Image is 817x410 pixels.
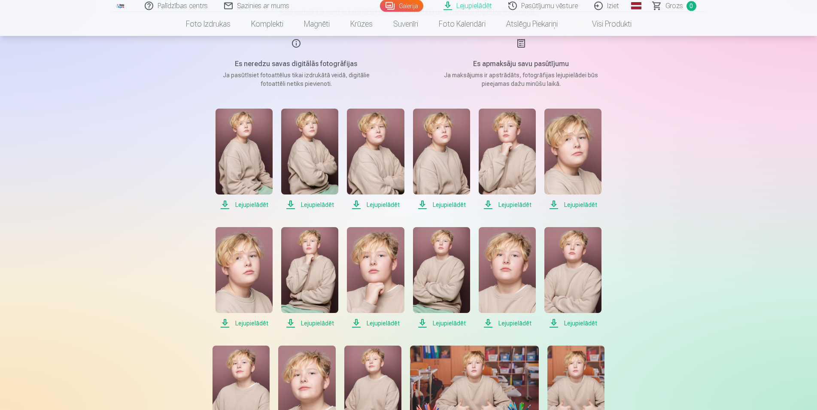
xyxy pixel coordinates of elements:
span: 0 [686,1,696,11]
a: Suvenīri [383,12,428,36]
a: Lejupielādēt [413,227,470,328]
span: Lejupielādēt [347,200,404,210]
a: Lejupielādēt [479,227,536,328]
span: Lejupielādēt [281,200,338,210]
a: Magnēti [294,12,340,36]
span: Lejupielādēt [216,318,273,328]
a: Atslēgu piekariņi [496,12,568,36]
span: Lejupielādēt [479,318,536,328]
a: Foto izdrukas [176,12,241,36]
a: Visi produkti [568,12,642,36]
a: Krūzes [340,12,383,36]
a: Lejupielādēt [544,227,601,328]
span: Lejupielādēt [479,200,536,210]
img: /fa1 [116,3,125,9]
a: Lejupielādēt [281,109,338,210]
a: Lejupielādēt [281,227,338,328]
a: Lejupielādēt [216,227,273,328]
p: Ja maksājums ir apstrādāts, fotogrāfijas lejupielādei būs pieejamas dažu minūšu laikā. [440,71,603,88]
p: Ja pasūtīsiet fotoattēlus tikai izdrukātā veidā, digitālie fotoattēli netiks pievienoti. [215,71,378,88]
a: Lejupielādēt [216,109,273,210]
a: Lejupielādēt [544,109,601,210]
span: Lejupielādēt [413,200,470,210]
span: Lejupielādēt [216,200,273,210]
a: Foto kalendāri [428,12,496,36]
a: Lejupielādēt [479,109,536,210]
span: Lejupielādēt [544,318,601,328]
a: Komplekti [241,12,294,36]
span: Lejupielādēt [281,318,338,328]
h5: Es neredzu savas digitālās fotogrāfijas [215,59,378,69]
a: Lejupielādēt [347,227,404,328]
a: Lejupielādēt [413,109,470,210]
span: Lejupielādēt [544,200,601,210]
a: Lejupielādēt [347,109,404,210]
span: Lejupielādēt [413,318,470,328]
h5: Es apmaksāju savu pasūtījumu [440,59,603,69]
span: Lejupielādēt [347,318,404,328]
span: Grozs [665,1,683,11]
